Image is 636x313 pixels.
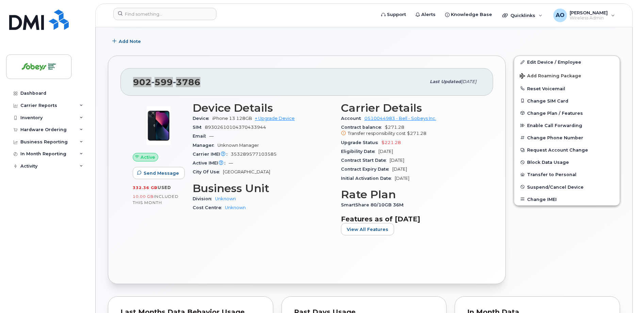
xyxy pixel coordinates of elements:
[193,160,229,166] span: Active IMEI
[193,125,205,130] span: SIM
[514,107,620,119] button: Change Plan / Features
[133,194,154,199] span: 10.00 GB
[341,116,364,121] span: Account
[407,131,426,136] span: $271.28
[212,116,252,121] span: iPhone 13 128GB
[215,196,236,201] a: Unknown
[390,158,404,163] span: [DATE]
[193,152,231,157] span: Carrier IMEI
[193,102,333,114] h3: Device Details
[341,102,481,114] h3: Carrier Details
[341,188,481,201] h3: Rate Plan
[173,77,200,87] span: 3786
[392,167,407,172] span: [DATE]
[341,158,390,163] span: Contract Start Date
[387,11,406,18] span: Support
[108,35,147,47] button: Add Note
[514,181,620,193] button: Suspend/Cancel Device
[430,79,461,84] span: Last updated
[514,95,620,107] button: Change SIM Card
[514,68,620,82] button: Add Roaming Package
[461,79,476,84] span: [DATE]
[514,193,620,205] button: Change IMEI
[341,176,395,181] span: Initial Activation Date
[570,15,608,21] span: Wireless Admin
[193,143,217,148] span: Manager
[341,223,394,235] button: View All Features
[231,152,277,157] span: 353289577103585
[514,82,620,95] button: Reset Voicemail
[133,194,179,205] span: included this month
[119,38,141,45] span: Add Note
[451,11,492,18] span: Knowledge Base
[255,116,295,121] a: + Upgrade Device
[341,167,392,172] span: Contract Expiry Date
[514,119,620,131] button: Enable Call Forwarding
[411,8,440,21] a: Alerts
[527,184,584,189] span: Suspend/Cancel Device
[229,160,233,166] span: —
[570,10,608,15] span: [PERSON_NAME]
[223,169,270,174] span: [GEOGRAPHIC_DATA]
[514,144,620,156] button: Request Account Change
[141,154,155,160] span: Active
[341,125,481,137] span: $271.28
[341,149,378,154] span: Eligibility Date
[520,73,581,80] span: Add Roaming Package
[341,202,407,207] span: SmartShare 80/10GB 36M
[527,123,582,128] span: Enable Call Forwarding
[158,185,171,190] span: used
[347,226,388,233] span: View All Features
[205,125,266,130] span: 89302610104370433944
[381,140,401,145] span: $221.28
[193,116,212,121] span: Device
[193,182,333,194] h3: Business Unit
[133,77,200,87] span: 902
[151,77,173,87] span: 599
[133,185,158,190] span: 332.36 GB
[217,143,259,148] span: Unknown Manager
[514,156,620,168] button: Block Data Usage
[348,131,406,136] span: Transfer responsibility cost
[341,215,481,223] h3: Features as of [DATE]
[510,13,535,18] span: Quicklinks
[527,110,583,115] span: Change Plan / Features
[514,168,620,181] button: Transfer to Personal
[549,9,620,22] div: Antonio Orgera
[138,105,179,146] img: image20231002-3703462-1ig824h.jpeg
[498,9,547,22] div: Quicklinks
[144,170,179,176] span: Send Message
[113,8,216,20] input: Find something...
[514,131,620,144] button: Change Phone Number
[341,125,385,130] span: Contract balance
[440,8,497,21] a: Knowledge Base
[193,134,209,139] span: Email
[556,11,565,19] span: AO
[193,196,215,201] span: Division
[378,149,393,154] span: [DATE]
[193,169,223,174] span: City Of Use
[395,176,409,181] span: [DATE]
[376,8,411,21] a: Support
[225,205,246,210] a: Unknown
[514,56,620,68] a: Edit Device / Employee
[341,140,381,145] span: Upgrade Status
[133,167,185,179] button: Send Message
[421,11,436,18] span: Alerts
[209,134,214,139] span: —
[193,205,225,210] span: Cost Centre
[364,116,436,121] a: 0510044983 - Bell - Sobeys Inc.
